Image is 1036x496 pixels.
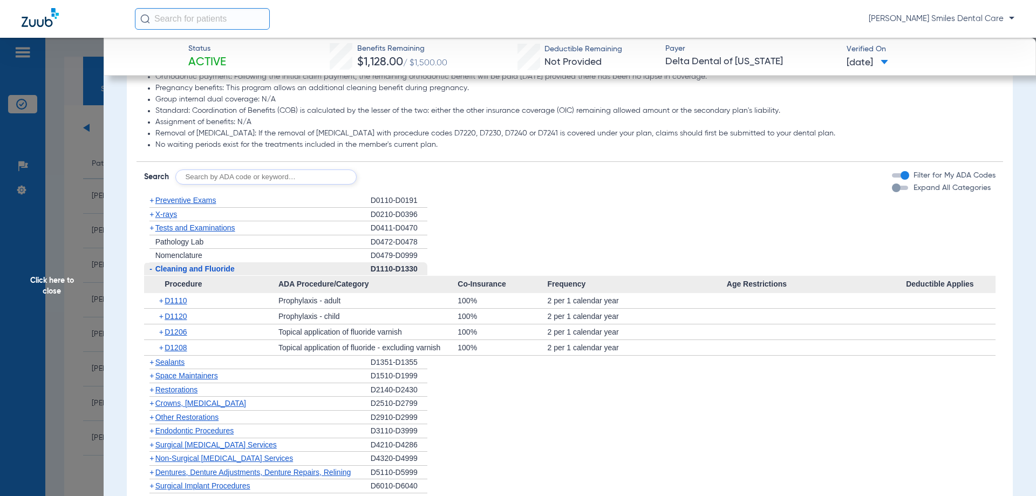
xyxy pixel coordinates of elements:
span: Active [188,55,226,70]
span: Verified On [847,44,1019,55]
li: No waiting periods exist for the treatments included in the member's current plan. [155,140,996,150]
span: Restorations [155,385,198,394]
div: 2 per 1 calendar year [547,293,726,308]
div: 100% [458,324,547,339]
span: + [149,399,154,407]
span: Search [144,172,169,182]
span: $1,128.00 [357,57,403,68]
span: + [159,293,165,308]
span: D1120 [165,312,187,321]
div: D0411-D0470 [371,221,427,235]
span: + [159,340,165,355]
span: Nomenclature [155,251,202,260]
span: Cleaning and Fluoride [155,264,235,273]
span: + [149,223,154,232]
span: Preventive Exams [155,196,216,205]
div: D1351-D1355 [371,356,427,370]
div: D4210-D4286 [371,438,427,452]
span: + [149,426,154,435]
span: + [149,481,154,490]
div: 100% [458,293,547,308]
span: Procedure [144,276,278,293]
span: Surgical [MEDICAL_DATA] Services [155,440,277,449]
span: Space Maintainers [155,371,218,380]
div: D2910-D2999 [371,411,427,425]
li: Standard: Coordination of Benefits (COB) is calculated by the lesser of the two: either the other... [155,106,996,116]
span: D1110 [165,296,187,305]
span: Crowns, [MEDICAL_DATA] [155,399,246,407]
span: Endodontic Procedures [155,426,234,435]
span: [PERSON_NAME] Smiles Dental Care [869,13,1014,24]
div: 2 per 1 calendar year [547,309,726,324]
span: + [149,358,154,366]
span: Payer [665,43,837,55]
span: + [149,440,154,449]
div: D2510-D2799 [371,397,427,411]
img: Search Icon [140,14,150,24]
span: + [149,385,154,394]
span: Status [188,43,226,55]
span: Age Restrictions [727,276,906,293]
span: Delta Dental of [US_STATE] [665,55,837,69]
span: D1208 [165,343,187,352]
li: Group internal dual coverage: N/A [155,95,996,105]
span: X-rays [155,210,177,219]
li: Orthodontic payment: Following the initial claim payment, the remaining orthodontic benefit will ... [155,72,996,82]
span: + [159,324,165,339]
img: Zuub Logo [22,8,59,27]
span: Non-Surgical [MEDICAL_DATA] Services [155,454,293,463]
div: D6010-D6040 [371,479,427,493]
span: + [149,196,154,205]
label: Filter for My ADA Codes [911,170,996,181]
div: Prophylaxis - child [278,309,458,324]
div: 100% [458,340,547,355]
li: Assignment of benefits: N/A [155,118,996,127]
span: Deductible Remaining [544,44,622,55]
iframe: Chat Widget [982,444,1036,496]
li: Pregnancy benefits: This program allows an additional cleaning benefit during pregnancy. [155,84,996,93]
div: D0472-D0478 [371,235,427,249]
input: Search by ADA code or keyword… [175,169,357,185]
span: Tests and Examinations [155,223,235,232]
span: + [149,371,154,380]
span: + [149,210,154,219]
li: Removal of [MEDICAL_DATA]: If the removal of [MEDICAL_DATA] with procedure codes D7220, D7230, D7... [155,129,996,139]
span: + [149,454,154,463]
div: D4320-D4999 [371,452,427,466]
span: Sealants [155,358,185,366]
div: D0479-D0999 [371,249,427,262]
span: Co-Insurance [458,276,547,293]
span: Other Restorations [155,413,219,422]
div: D1110-D1330 [371,262,427,276]
span: Frequency [547,276,726,293]
div: D2140-D2430 [371,383,427,397]
span: / $1,500.00 [403,59,447,67]
span: Not Provided [544,57,602,67]
span: Pathology Lab [155,237,204,246]
div: D1510-D1999 [371,369,427,383]
div: D0210-D0396 [371,208,427,222]
span: Dentures, Denture Adjustments, Denture Repairs, Relining [155,468,351,477]
span: Surgical Implant Procedures [155,481,250,490]
div: D3110-D3999 [371,424,427,438]
input: Search for patients [135,8,270,30]
div: D0110-D0191 [371,194,427,208]
div: Topical application of fluoride varnish [278,324,458,339]
span: + [159,309,165,324]
span: + [149,468,154,477]
div: Prophylaxis - adult [278,293,458,308]
span: [DATE] [847,56,888,70]
div: D5110-D5999 [371,466,427,480]
span: Expand All Categories [914,184,991,192]
div: 100% [458,309,547,324]
span: Deductible Applies [906,276,996,293]
div: 2 per 1 calendar year [547,340,726,355]
div: Topical application of fluoride - excluding varnish [278,340,458,355]
div: 2 per 1 calendar year [547,324,726,339]
span: D1206 [165,328,187,336]
span: - [149,264,152,273]
span: + [149,413,154,422]
span: ADA Procedure/Category [278,276,458,293]
span: Benefits Remaining [357,43,447,55]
